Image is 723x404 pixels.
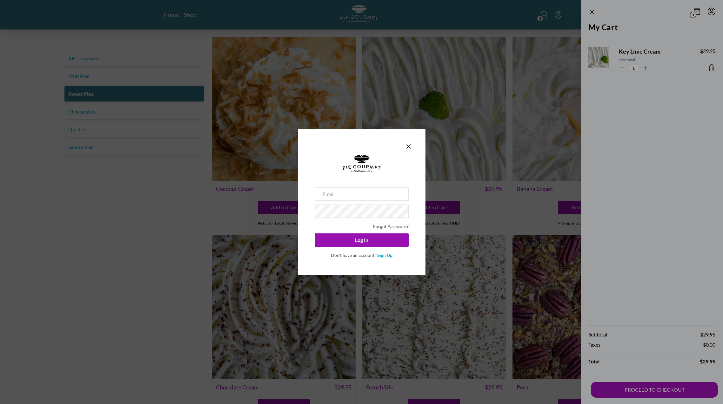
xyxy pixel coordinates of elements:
button: Log In [315,233,409,247]
button: Close panel [405,143,412,150]
a: Forgot Password? [373,224,409,229]
span: Don't have an account? [331,252,376,258]
a: Sign Up [377,252,392,258]
input: Email [315,187,409,201]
